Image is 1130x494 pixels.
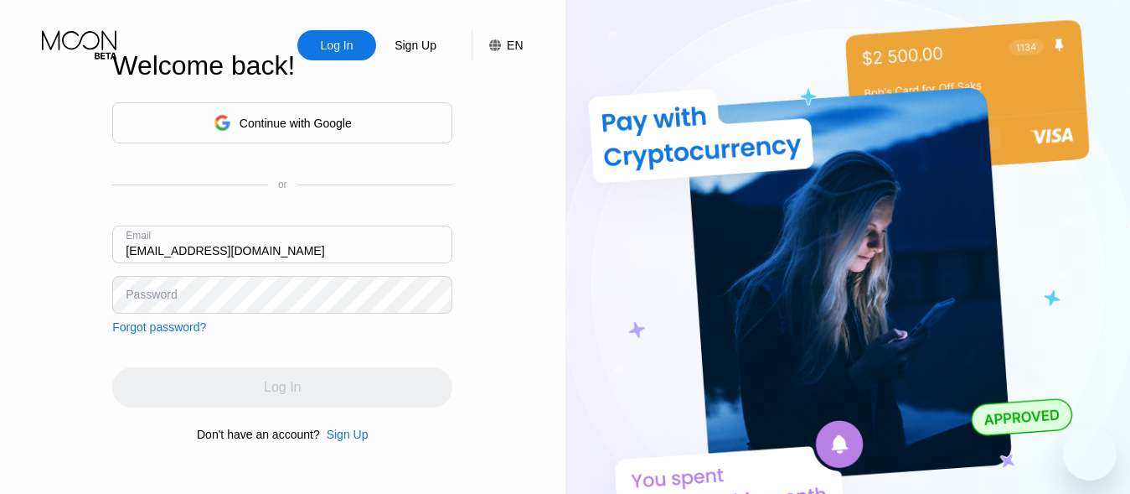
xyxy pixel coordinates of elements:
[197,428,320,441] div: Don't have an account?
[507,39,523,52] div: EN
[240,117,352,130] div: Continue with Google
[472,30,523,60] div: EN
[112,320,206,334] div: Forgot password?
[112,50,452,81] div: Welcome back!
[1063,427,1117,481] iframe: Button to launch messaging window
[319,37,355,54] div: Log In
[126,288,177,301] div: Password
[327,428,369,441] div: Sign Up
[393,37,438,54] div: Sign Up
[278,179,287,190] div: or
[320,428,369,441] div: Sign Up
[126,230,151,242] div: Email
[112,102,452,143] div: Continue with Google
[376,30,455,60] div: Sign Up
[297,30,376,60] div: Log In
